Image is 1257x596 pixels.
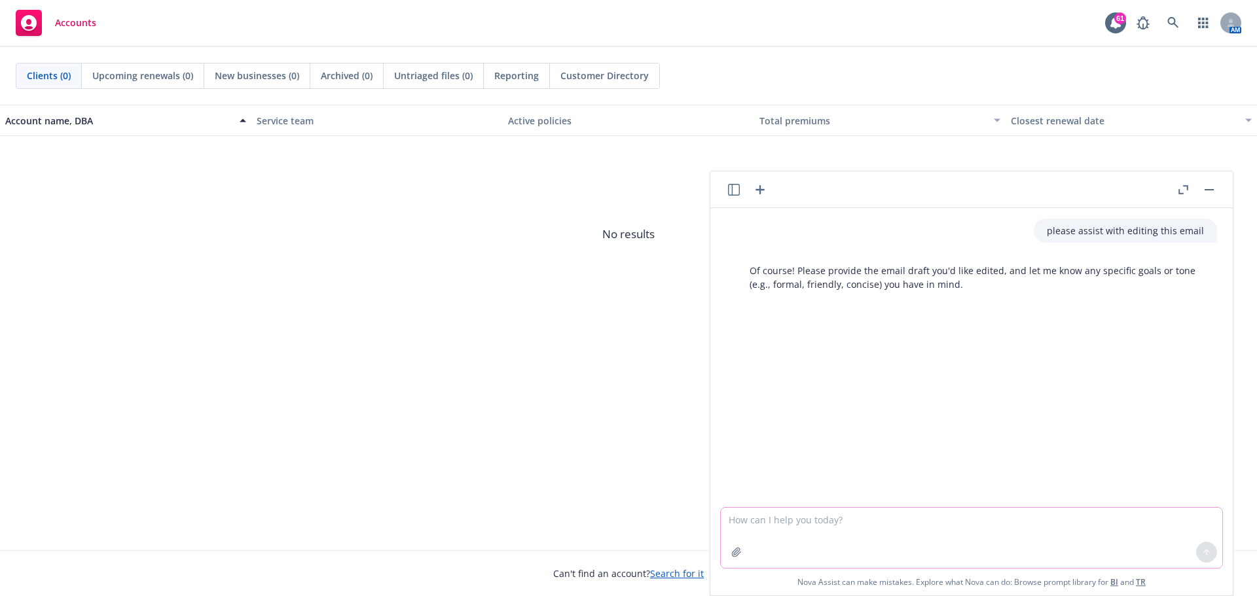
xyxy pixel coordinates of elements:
[251,105,503,136] button: Service team
[650,567,704,580] a: Search for it
[759,114,986,128] div: Total premiums
[215,69,299,82] span: New businesses (0)
[750,264,1204,291] p: Of course! Please provide the email draft you'd like edited, and let me know any specific goals o...
[92,69,193,82] span: Upcoming renewals (0)
[5,114,232,128] div: Account name, DBA
[553,567,704,580] span: Can't find an account?
[257,114,498,128] div: Service team
[10,5,101,41] a: Accounts
[503,105,754,136] button: Active policies
[27,69,71,82] span: Clients (0)
[55,18,96,28] span: Accounts
[1130,10,1156,36] a: Report a Bug
[754,105,1006,136] button: Total premiums
[1136,576,1146,587] a: TR
[394,69,473,82] span: Untriaged files (0)
[1006,105,1257,136] button: Closest renewal date
[1047,224,1204,237] p: please assist with editing this email
[1114,12,1126,24] div: 61
[1110,576,1118,587] a: BI
[1160,10,1186,36] a: Search
[494,69,539,82] span: Reporting
[508,114,749,128] div: Active policies
[1011,114,1237,128] div: Closest renewal date
[797,569,1146,595] span: Nova Assist can make mistakes. Explore what Nova can do: Browse prompt library for and
[321,69,373,82] span: Archived (0)
[560,69,649,82] span: Customer Directory
[1190,10,1216,36] a: Switch app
